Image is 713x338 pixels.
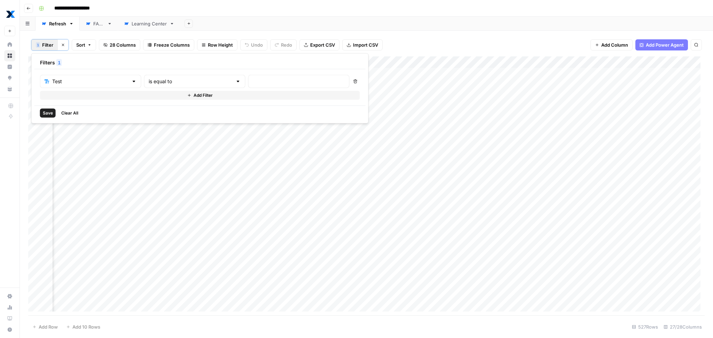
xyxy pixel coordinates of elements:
img: MaintainX Logo [4,8,17,21]
button: 1Filter [31,39,57,50]
button: Freeze Columns [143,39,194,50]
a: Usage [4,302,15,313]
span: Add Column [601,41,628,48]
span: 1 [58,59,61,66]
div: 1Filter [31,53,369,124]
a: Insights [4,61,15,72]
input: Test [52,78,128,85]
a: Settings [4,291,15,302]
a: Your Data [4,84,15,95]
div: Learning Center [132,20,167,27]
button: Export CSV [299,39,339,50]
div: Filters [34,56,366,69]
span: 28 Columns [110,41,136,48]
div: 1 [36,42,40,48]
span: 1 [37,42,39,48]
button: Add Filter [40,91,360,100]
button: Save [40,109,56,118]
button: Add Row [28,321,62,332]
span: Filter [42,41,53,48]
span: Redo [281,41,292,48]
span: Import CSV [353,41,378,48]
span: Add Filter [194,92,213,99]
button: Add Column [590,39,633,50]
button: Import CSV [342,39,383,50]
span: Export CSV [310,41,335,48]
button: Row Height [197,39,237,50]
button: Undo [240,39,267,50]
span: Undo [251,41,263,48]
span: Save [43,110,53,116]
a: Refresh [36,17,80,31]
div: Refresh [49,20,66,27]
button: Add 10 Rows [62,321,104,332]
button: Add Power Agent [635,39,688,50]
a: Learning Hub [4,313,15,324]
span: Row Height [208,41,233,48]
button: Workspace: MaintainX [4,6,15,23]
button: Sort [72,39,96,50]
div: 27/28 Columns [661,321,705,332]
input: is equal to [149,78,233,85]
span: Add Power Agent [646,41,684,48]
span: Freeze Columns [154,41,190,48]
a: Browse [4,50,15,61]
a: FAQs [80,17,118,31]
div: 527 Rows [629,321,661,332]
span: Add Row [39,323,58,330]
div: 1 [56,59,62,66]
button: 28 Columns [99,39,140,50]
a: Opportunities [4,72,15,84]
span: Clear All [61,110,78,116]
span: Add 10 Rows [72,323,100,330]
span: Sort [76,41,85,48]
button: Redo [270,39,297,50]
button: Help + Support [4,324,15,335]
a: Home [4,39,15,50]
div: FAQs [93,20,104,27]
button: Clear All [58,109,81,118]
a: Learning Center [118,17,180,31]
